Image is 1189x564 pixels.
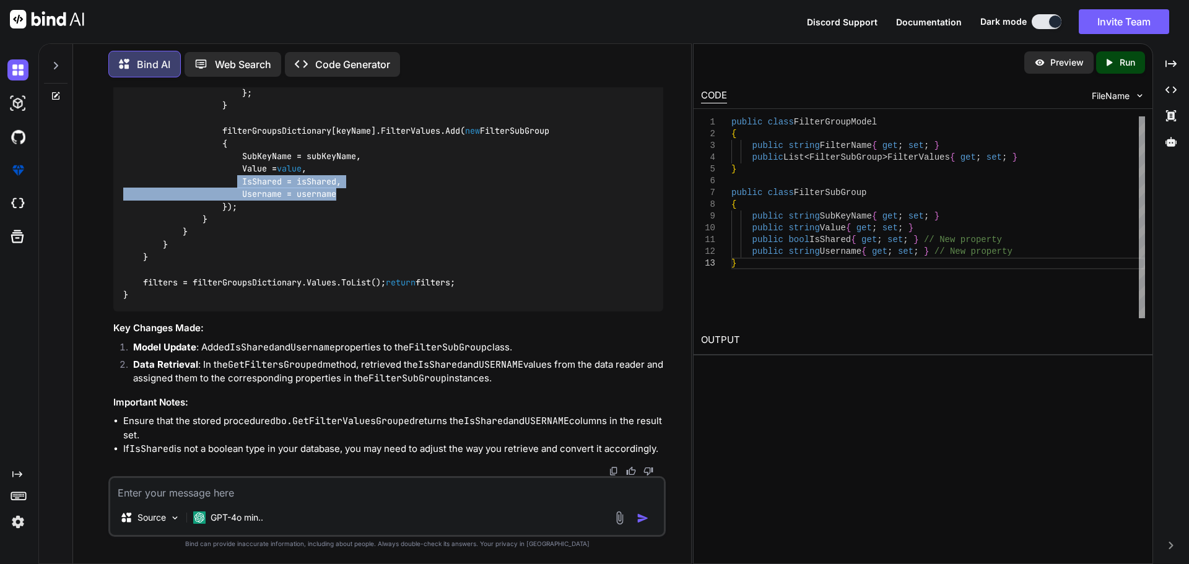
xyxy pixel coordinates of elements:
[924,235,1002,245] span: // New property
[752,211,783,221] span: public
[851,235,856,245] span: {
[856,223,871,233] span: get
[752,223,783,233] span: public
[1120,56,1135,69] p: Run
[950,152,955,162] span: {
[193,511,206,524] img: GPT-4o mini
[7,160,28,181] img: premium
[1092,90,1130,102] span: FileName
[820,223,846,233] span: Value
[731,117,762,127] span: public
[123,358,663,386] li: : In the method, retrieved the and values from the data reader and assigned them to the correspon...
[170,513,180,523] img: Pick Models
[882,152,887,162] span: >
[887,152,950,162] span: FilterValues
[137,511,166,524] p: Source
[123,341,663,358] li: : Added and properties to the class.
[113,396,663,410] h3: Important Notes:
[123,442,663,456] li: If is not a boolean type in your database, you may need to adjust the way you retrieve and conver...
[270,415,415,427] code: dbo.GetFilterValuesGrouped
[898,223,903,233] span: ;
[731,129,736,139] span: {
[908,141,923,150] span: set
[113,321,663,336] h3: Key Changes Made:
[820,141,872,150] span: FilterName
[211,511,263,524] p: GPT-4o min..
[129,443,174,455] code: IsShared
[701,199,715,210] div: 8
[701,258,715,269] div: 13
[767,117,793,127] span: class
[409,341,487,354] code: FilterSubGroup
[7,93,28,114] img: darkAi-studio
[887,246,892,256] span: ;
[701,152,715,163] div: 4
[418,358,463,371] code: IsShared
[701,222,715,234] div: 10
[752,246,783,256] span: public
[1135,90,1145,101] img: chevron down
[877,235,882,245] span: ;
[872,141,877,150] span: {
[898,246,913,256] span: set
[804,152,809,162] span: <
[960,152,975,162] span: get
[7,193,28,214] img: cloudideIcon
[980,15,1027,28] span: Dark mode
[465,126,480,137] span: new
[809,235,851,245] span: IsShared
[386,277,416,288] span: return
[934,141,939,150] span: }
[882,141,897,150] span: get
[701,210,715,222] div: 9
[924,246,929,256] span: }
[872,223,877,233] span: ;
[108,539,666,549] p: Bind can provide inaccurate information, including about people. Always double-check its answers....
[701,89,727,103] div: CODE
[701,163,715,175] div: 5
[1012,152,1017,162] span: }
[913,235,918,245] span: }
[701,116,715,128] div: 1
[133,358,198,370] strong: Data Retrieval
[908,223,913,233] span: }
[820,246,861,256] span: Username
[788,223,819,233] span: string
[788,141,819,150] span: string
[788,246,819,256] span: string
[807,15,878,28] button: Discord Support
[1079,9,1169,34] button: Invite Team
[1034,57,1045,68] img: preview
[525,415,569,427] code: USERNAME
[793,188,866,197] span: FilterSubGroup
[783,152,804,162] span: List
[701,175,715,187] div: 6
[230,341,274,354] code: IsShared
[924,211,929,221] span: ;
[731,188,762,197] span: public
[846,223,851,233] span: {
[123,414,663,442] li: Ensure that the stored procedure returns the and columns in the result set.
[767,188,793,197] span: class
[903,235,908,245] span: ;
[896,15,962,28] button: Documentation
[290,341,335,354] code: Username
[701,234,715,246] div: 11
[788,211,819,221] span: string
[368,372,446,384] code: FilterSubGroup
[637,512,649,524] img: icon
[752,152,783,162] span: public
[731,164,736,174] span: }
[701,187,715,199] div: 7
[872,211,877,221] span: {
[913,246,918,256] span: ;
[228,358,323,371] code: GetFiltersGrouped
[315,57,390,72] p: Code Generator
[861,246,866,256] span: {
[820,211,872,221] span: SubKeyName
[896,17,962,27] span: Documentation
[872,246,887,256] span: get
[701,246,715,258] div: 12
[609,466,619,476] img: copy
[809,152,882,162] span: FilterSubGroup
